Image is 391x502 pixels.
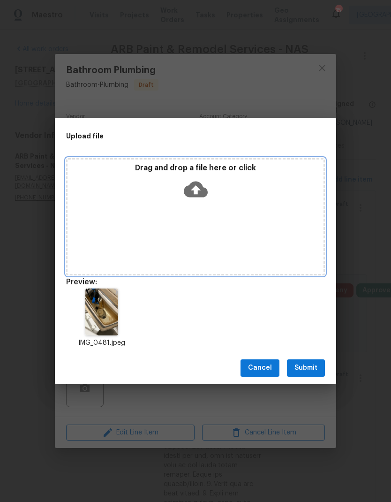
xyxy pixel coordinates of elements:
img: 9k= [85,289,118,335]
span: Cancel [248,362,272,374]
p: Drag and drop a file here or click [68,163,323,173]
button: Cancel [241,359,279,377]
p: IMG_0481.jpeg [66,338,137,348]
span: Submit [294,362,317,374]
button: Submit [287,359,325,377]
h2: Upload file [66,131,283,141]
